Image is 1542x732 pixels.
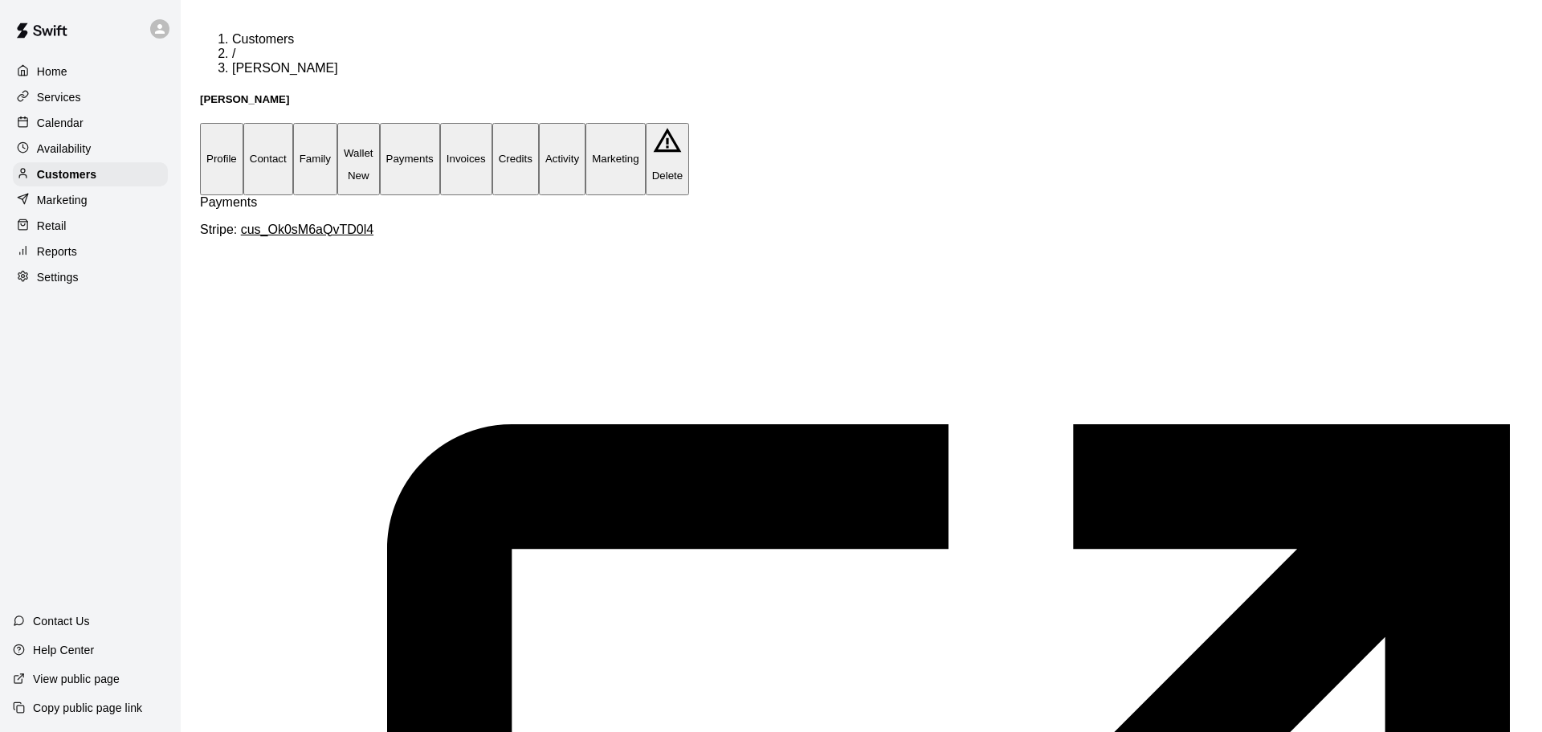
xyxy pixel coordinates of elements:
p: Services [37,89,81,105]
p: Calendar [37,115,84,131]
span: New [348,170,369,182]
p: Copy public page link [33,700,142,716]
a: Retail [13,214,168,238]
button: Invoices [440,123,492,194]
button: Activity [539,123,585,194]
p: View public page [33,671,120,687]
button: Marketing [585,123,646,194]
a: Marketing [13,188,168,212]
button: Contact [243,123,293,194]
a: Customers [232,32,294,46]
p: Help Center [33,642,94,658]
p: Reports [37,243,77,260]
a: Settings [13,265,168,289]
span: [PERSON_NAME] [232,61,338,75]
p: Retail [37,218,67,234]
span: Payments [200,195,257,209]
p: Home [37,63,67,80]
a: Home [13,59,168,84]
a: Services [13,85,168,109]
button: Payments [380,123,440,194]
p: Delete [652,170,683,182]
a: Customers [13,162,168,186]
button: Family [293,123,337,194]
button: Credits [492,123,539,194]
a: Calendar [13,111,168,135]
p: Wallet [344,147,373,159]
p: Marketing [37,192,88,208]
button: Profile [200,123,243,194]
p: Contact Us [33,613,90,629]
a: Availability [13,137,168,161]
a: Reports [13,239,168,264]
p: Availability [37,141,92,157]
p: Settings [37,269,79,285]
p: Customers [37,166,96,182]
